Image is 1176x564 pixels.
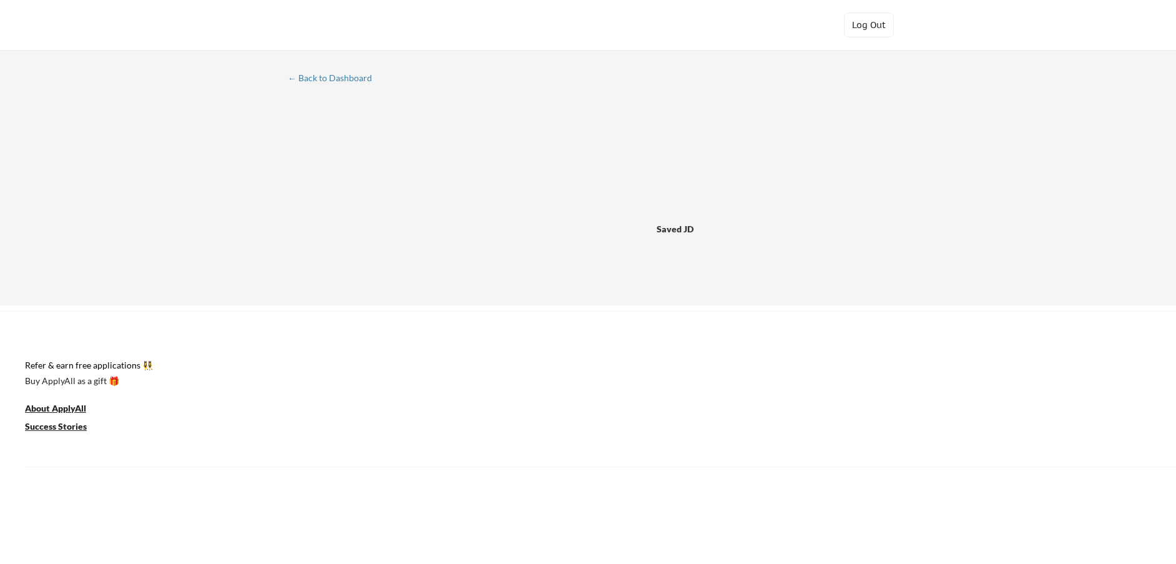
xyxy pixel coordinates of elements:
[25,420,104,435] a: Success Stories
[381,161,473,174] div: These are job applications we think you'd be a good fit for, but couldn't apply you to automatica...
[25,377,150,385] div: Buy ApplyAll as a gift 🎁
[25,361,728,374] a: Refer & earn free applications 👯‍♀️
[25,374,150,390] a: Buy ApplyAll as a gift 🎁
[657,217,735,240] div: Saved JD
[25,402,104,417] a: About ApplyAll
[844,12,894,37] button: Log Out
[291,161,372,174] div: These are all the jobs you've been applied to so far.
[288,74,381,82] div: ← Back to Dashboard
[25,421,87,432] u: Success Stories
[288,73,381,86] a: ← Back to Dashboard
[25,403,86,413] u: About ApplyAll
